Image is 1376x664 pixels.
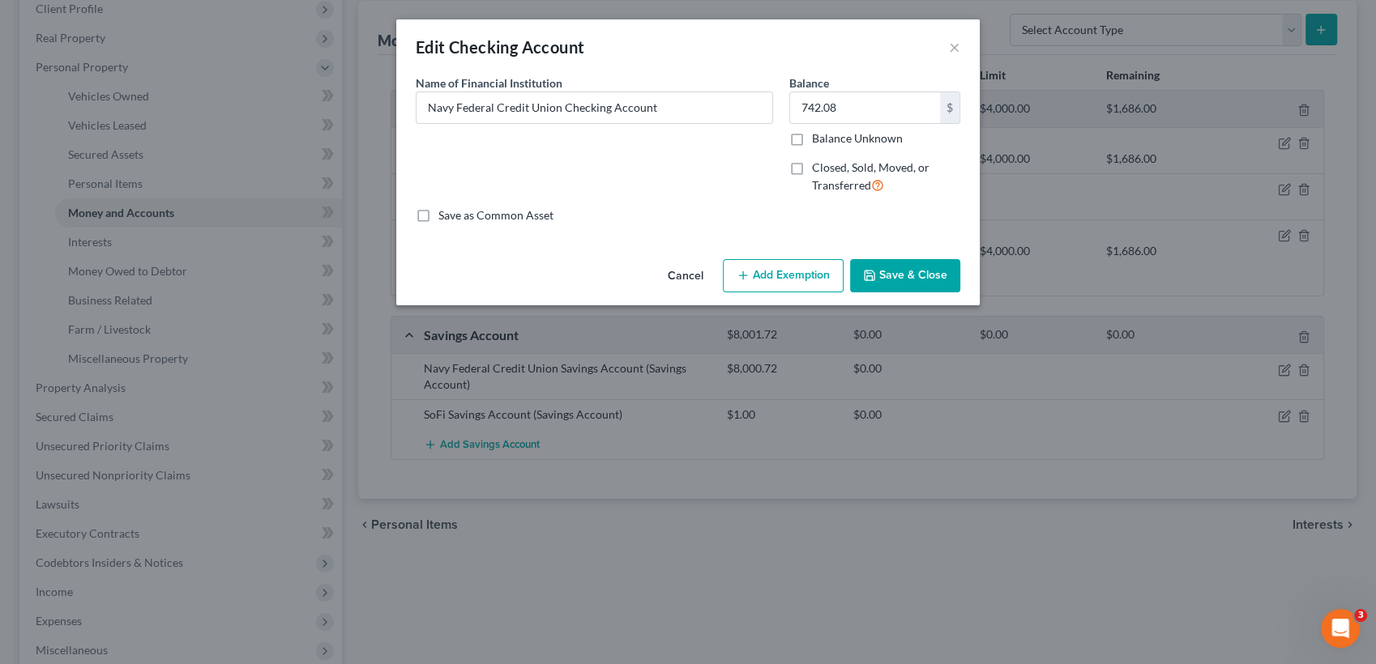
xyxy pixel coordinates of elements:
[438,207,553,223] label: Save as Common Asset
[1354,609,1367,622] span: 3
[416,76,562,90] span: Name of Financial Institution
[812,160,929,192] span: Closed, Sold, Moved, or Transferred
[789,74,829,92] label: Balance
[723,259,844,293] button: Add Exemption
[417,92,772,123] input: Enter name...
[790,92,940,123] input: 0.00
[416,36,584,58] div: Edit Checking Account
[812,130,903,147] label: Balance Unknown
[949,37,960,57] button: ×
[655,261,716,293] button: Cancel
[1321,609,1360,648] iframe: Intercom live chat
[850,259,960,293] button: Save & Close
[940,92,959,123] div: $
